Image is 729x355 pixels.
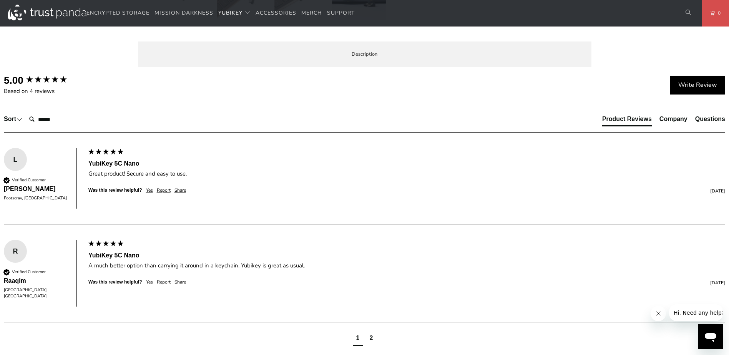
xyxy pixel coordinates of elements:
div: Share [174,279,186,285]
a: Merch [301,4,322,22]
a: Support [327,4,355,22]
div: current page1 [353,332,363,346]
div: Verified Customer [12,177,46,183]
iframe: Button to launch messaging window [698,324,723,349]
a: Mission Darkness [154,4,213,22]
div: Verified Customer [12,269,46,275]
iframe: Message from company [669,304,723,321]
div: page2 [370,334,373,342]
span: Mission Darkness [154,9,213,17]
span: Accessories [256,9,296,17]
span: YubiKey [218,9,242,17]
span: Merch [301,9,322,17]
div: 5 star rating [88,240,124,249]
span: Encrypted Storage [86,9,149,17]
div: Overall product rating out of 5: 5.00 [4,73,85,87]
img: Trust Panda Australia [8,5,86,20]
div: Raaqim [4,277,69,285]
div: YubiKey 5C Nano [88,251,725,260]
div: [DATE] [190,188,725,194]
label: Description [138,41,591,67]
div: page1 [356,334,360,342]
iframe: Close message [651,306,666,321]
div: Great product! Secure and easy to use. [88,170,725,178]
nav: Translation missing: en.navigation.header.main_nav [86,4,355,22]
input: Search [26,112,88,127]
div: Footscray, [GEOGRAPHIC_DATA] [4,195,69,201]
div: Report [157,279,171,285]
div: 5 star rating [88,148,124,157]
span: Support [327,9,355,17]
div: Share [174,187,186,194]
a: Accessories [256,4,296,22]
div: Was this review helpful? [88,187,142,194]
a: Encrypted Storage [86,4,149,22]
span: 0 [715,9,721,17]
div: Based on 4 reviews [4,87,85,95]
div: Product Reviews [602,115,652,123]
div: [DATE] [190,280,725,286]
div: [GEOGRAPHIC_DATA], [GEOGRAPHIC_DATA] [4,287,69,299]
div: Sort [4,115,22,123]
div: Questions [695,115,725,123]
div: [PERSON_NAME] [4,185,69,193]
div: Report [157,187,171,194]
div: 5.00 star rating [25,75,68,85]
div: Yes [146,187,153,194]
div: Write Review [670,76,725,95]
div: page2 [367,332,376,346]
div: Was this review helpful? [88,279,142,285]
div: A much better option than carrying it around in a keychain. Yubikey is great as usual. [88,262,725,270]
div: Yes [146,279,153,285]
span: Hi. Need any help? [5,5,55,12]
div: Company [659,115,687,123]
div: YubiKey 5C Nano [88,159,725,168]
div: R [4,246,27,257]
div: Reviews Tabs [602,115,725,130]
div: L [4,154,27,165]
summary: YubiKey [218,4,251,22]
div: 5.00 [4,73,23,87]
